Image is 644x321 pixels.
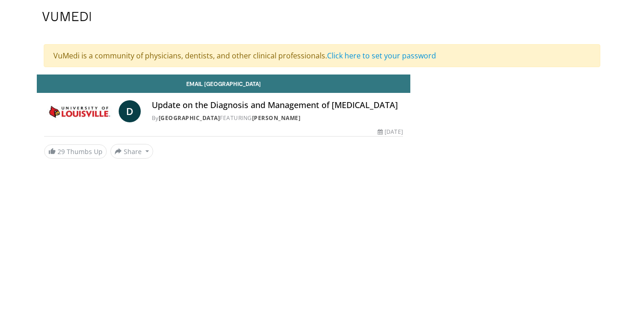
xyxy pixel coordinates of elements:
span: 29 [57,147,65,156]
a: [GEOGRAPHIC_DATA] [159,114,220,122]
div: VuMedi is a community of physicians, dentists, and other clinical professionals. [44,44,600,67]
a: Click here to set your password [327,51,436,61]
img: VuMedi Logo [42,12,91,21]
a: 29 Thumbs Up [44,144,107,159]
div: By FEATURING [152,114,403,122]
a: D [119,100,141,122]
a: [PERSON_NAME] [252,114,301,122]
button: Share [110,144,153,159]
h4: Update on the Diagnosis and Management of [MEDICAL_DATA] [152,100,403,110]
div: [DATE] [378,128,402,136]
a: Email [GEOGRAPHIC_DATA] [37,75,410,93]
img: University of Louisville [44,100,115,122]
